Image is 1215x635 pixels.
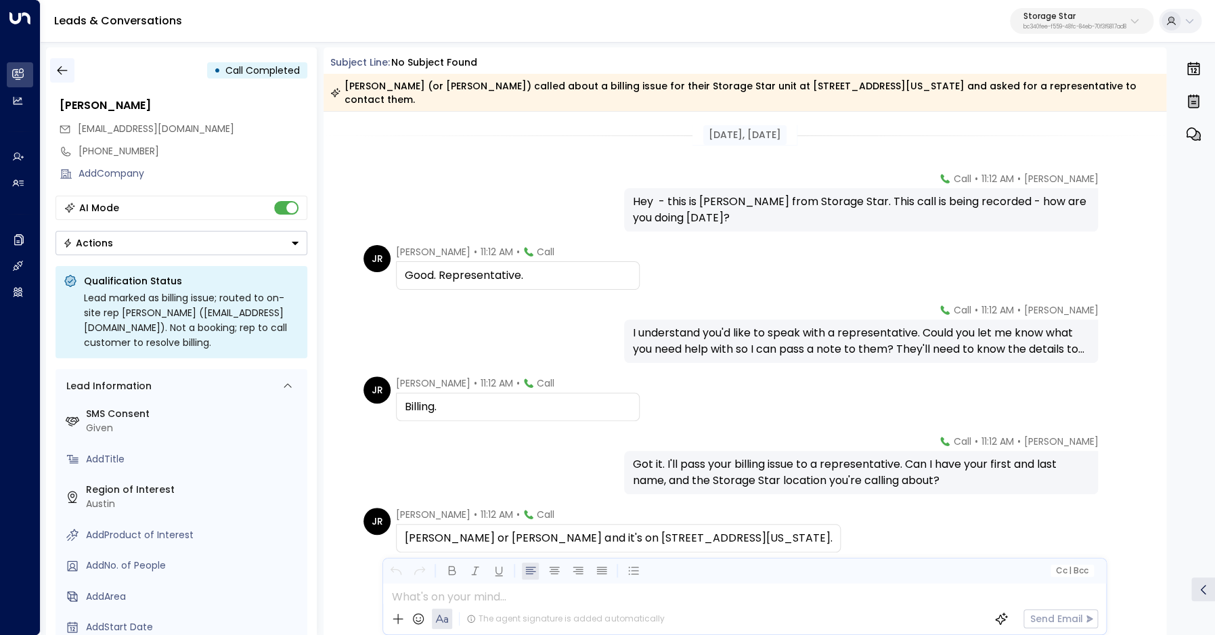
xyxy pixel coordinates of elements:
span: • [974,172,977,185]
span: • [516,376,520,390]
img: 120_headshot.jpg [1103,172,1130,199]
span: 11:12 AM [481,508,513,521]
span: • [974,303,977,317]
div: JR [363,508,391,535]
span: [EMAIL_ADDRESS][DOMAIN_NAME] [78,122,234,135]
div: The agent signature is added automatically [466,613,664,625]
span: • [474,376,477,390]
div: Got it. I'll pass your billing issue to a representative. Can I have your first and last name, an... [632,456,1090,489]
label: Region of Interest [86,483,302,497]
div: [PHONE_NUMBER] [79,144,307,158]
span: Call [537,376,554,390]
span: 11:12 AM [481,245,513,259]
label: SMS Consent [86,407,302,421]
span: Subject Line: [330,56,390,69]
img: 120_headshot.jpg [1103,435,1130,462]
span: [PERSON_NAME] [396,508,470,521]
div: JR [363,245,391,272]
div: Good. Representative. [405,267,631,284]
div: JR [363,376,391,403]
span: | [1069,566,1072,575]
div: Lead Information [62,379,152,393]
span: Call [537,245,554,259]
a: Leads & Conversations [54,13,182,28]
span: [PERSON_NAME] [1023,172,1098,185]
span: 11:12 AM [981,172,1013,185]
div: AI Mode [79,201,119,215]
span: [PERSON_NAME] [396,376,470,390]
div: Hey - this is [PERSON_NAME] from Storage Star. This call is being recorded - how are you doing [D... [632,194,1090,226]
span: • [474,508,477,521]
span: • [974,435,977,448]
button: Cc|Bcc [1051,565,1094,577]
div: AddCompany [79,167,307,181]
span: 11:12 AM [981,435,1013,448]
span: 11:12 AM [481,376,513,390]
div: [PERSON_NAME] (or [PERSON_NAME]) called about a billing issue for their Storage Star unit at [STR... [330,79,1159,106]
div: Billing. [405,399,631,415]
div: • [214,58,221,83]
p: Storage Star [1023,12,1126,20]
button: Undo [387,563,404,579]
span: • [516,245,520,259]
span: • [1017,435,1020,448]
div: AddNo. of People [86,559,302,573]
span: • [516,508,520,521]
div: [DATE], [DATE] [703,125,787,145]
div: [PERSON_NAME] or [PERSON_NAME] and it's on [STREET_ADDRESS][US_STATE]. [405,530,832,546]
div: Actions [63,237,113,249]
p: bc340fee-f559-48fc-84eb-70f3f6817ad8 [1023,24,1126,30]
div: AddStart Date [86,620,302,634]
button: Actions [56,231,307,255]
button: Redo [411,563,428,579]
span: • [474,245,477,259]
span: • [1017,303,1020,317]
div: Given [86,421,302,435]
span: Cc Bcc [1056,566,1088,575]
div: I understand you'd like to speak with a representative. Could you let me know what you need help ... [632,325,1090,357]
span: Wrichardson37@gmail.com [78,122,234,136]
span: 11:12 AM [981,303,1013,317]
span: Call Completed [225,64,300,77]
span: [PERSON_NAME] [1023,303,1098,317]
span: Call [953,172,971,185]
p: Qualification Status [84,274,299,288]
div: AddTitle [86,452,302,466]
span: [PERSON_NAME] [396,245,470,259]
div: Lead marked as billing issue; routed to on-site rep [PERSON_NAME] ([EMAIL_ADDRESS][DOMAIN_NAME]).... [84,290,299,350]
span: Call [953,303,971,317]
div: Austin [86,497,302,511]
img: 120_headshot.jpg [1103,303,1130,330]
div: [PERSON_NAME] [60,97,307,114]
button: Storage Starbc340fee-f559-48fc-84eb-70f3f6817ad8 [1010,8,1153,34]
div: Button group with a nested menu [56,231,307,255]
span: Call [537,508,554,521]
div: AddProduct of Interest [86,528,302,542]
span: • [1017,172,1020,185]
div: No subject found [391,56,477,70]
img: 120_headshot.jpg [1103,582,1130,609]
span: Call [953,435,971,448]
span: [PERSON_NAME] [1023,435,1098,448]
div: AddArea [86,590,302,604]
